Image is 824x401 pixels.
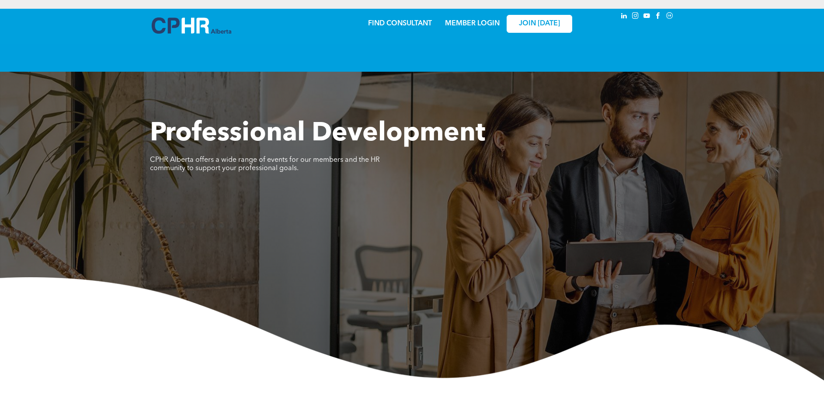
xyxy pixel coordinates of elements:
[150,157,380,172] span: CPHR Alberta offers a wide range of events for our members and the HR community to support your p...
[665,11,674,23] a: Social network
[507,15,572,33] a: JOIN [DATE]
[368,20,432,27] a: FIND CONSULTANT
[519,20,560,28] span: JOIN [DATE]
[619,11,629,23] a: linkedin
[445,20,500,27] a: MEMBER LOGIN
[150,121,485,147] span: Professional Development
[654,11,663,23] a: facebook
[631,11,640,23] a: instagram
[152,17,231,34] img: A blue and white logo for cp alberta
[642,11,652,23] a: youtube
